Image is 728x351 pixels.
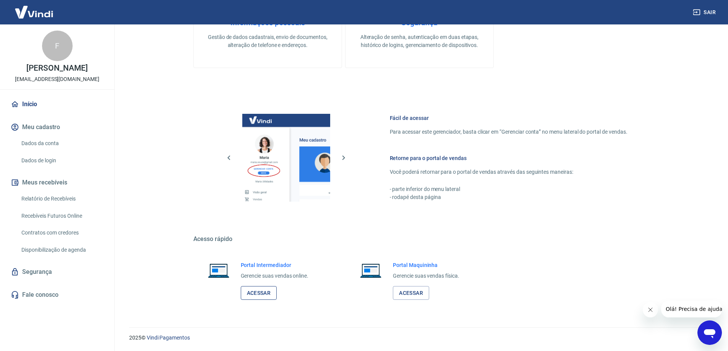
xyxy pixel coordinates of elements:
[661,301,722,317] iframe: Mensagem da empresa
[42,31,73,61] div: F
[193,235,646,243] h5: Acesso rápido
[697,320,722,345] iframe: Botão para abrir a janela de mensagens
[393,261,459,269] h6: Portal Maquininha
[393,286,429,300] a: Acessar
[643,302,658,317] iframe: Fechar mensagem
[9,0,59,24] img: Vindi
[390,185,627,193] p: - parte inferior do menu lateral
[206,33,329,49] p: Gestão de dados cadastrais, envio de documentos, alteração de telefone e endereços.
[9,286,105,303] a: Fale conosco
[129,334,710,342] p: 2025 ©
[18,191,105,207] a: Relatório de Recebíveis
[242,114,330,202] img: Imagem da dashboard mostrando o botão de gerenciar conta na sidebar no lado esquerdo
[9,174,105,191] button: Meus recebíveis
[147,335,190,341] a: Vindi Pagamentos
[241,261,309,269] h6: Portal Intermediador
[691,5,719,19] button: Sair
[355,261,387,280] img: Imagem de um notebook aberto
[9,264,105,280] a: Segurança
[18,242,105,258] a: Disponibilização de agenda
[26,64,88,72] p: [PERSON_NAME]
[15,75,99,83] p: [EMAIL_ADDRESS][DOMAIN_NAME]
[390,128,627,136] p: Para acessar este gerenciador, basta clicar em “Gerenciar conta” no menu lateral do portal de ven...
[9,119,105,136] button: Meu cadastro
[203,261,235,280] img: Imagem de um notebook aberto
[390,114,627,122] h6: Fácil de acessar
[390,154,627,162] h6: Retorne para o portal de vendas
[5,5,64,11] span: Olá! Precisa de ajuda?
[18,208,105,224] a: Recebíveis Futuros Online
[18,225,105,241] a: Contratos com credores
[18,153,105,168] a: Dados de login
[241,272,309,280] p: Gerencie suas vendas online.
[358,33,481,49] p: Alteração de senha, autenticação em duas etapas, histórico de logins, gerenciamento de dispositivos.
[390,168,627,176] p: Você poderá retornar para o portal de vendas através das seguintes maneiras:
[9,96,105,113] a: Início
[390,193,627,201] p: - rodapé desta página
[241,286,277,300] a: Acessar
[18,136,105,151] a: Dados da conta
[393,272,459,280] p: Gerencie suas vendas física.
